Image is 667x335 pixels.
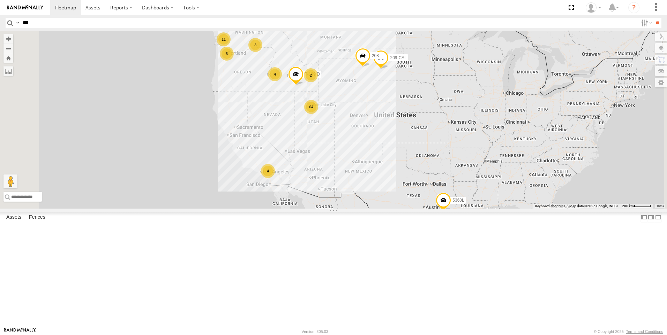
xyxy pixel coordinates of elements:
label: Assets [3,212,25,222]
div: 6 [220,47,234,61]
button: Zoom Home [3,53,13,63]
label: Measure [3,66,13,76]
a: Visit our Website [4,328,36,335]
div: 64 [304,100,318,114]
label: Dock Summary Table to the Right [647,212,654,222]
label: Dock Summary Table to the Left [640,212,647,222]
a: Terms and Conditions [626,329,663,334]
a: Terms [657,205,664,208]
button: Zoom in [3,34,13,44]
button: Keyboard shortcuts [535,204,565,209]
div: Version: 305.03 [302,329,328,334]
i: ? [628,2,639,13]
span: 208 [372,53,379,58]
div: 2 [304,68,318,82]
button: Zoom out [3,44,13,53]
span: Map data ©2025 Google, INEGI [569,204,618,208]
div: 11 [217,32,231,46]
img: rand-logo.svg [7,5,43,10]
div: 3 [248,38,262,52]
div: Tom Braeggar [583,2,604,13]
span: T-199 D [305,72,320,77]
span: 200 km [622,204,634,208]
label: Hide Summary Table [655,212,662,222]
div: 4 [261,164,275,178]
label: Search Filter Options [638,18,653,28]
button: Map Scale: 200 km per 45 pixels [620,204,653,209]
label: Search Query [15,18,20,28]
div: 4 [268,67,282,81]
label: Fences [25,212,49,222]
button: Drag Pegman onto the map to open Street View [3,174,17,188]
span: 5360L [452,198,464,203]
label: Map Settings [655,78,667,87]
div: © Copyright 2025 - [594,329,663,334]
span: 209-CAL [390,55,406,60]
